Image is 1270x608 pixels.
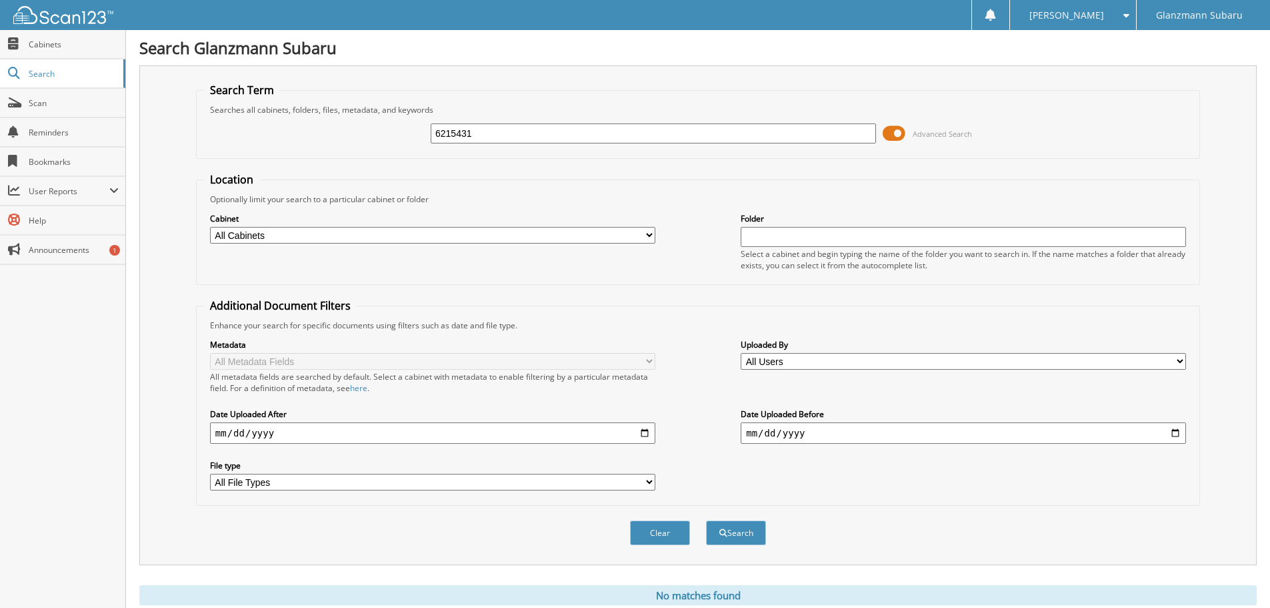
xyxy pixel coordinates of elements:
[29,97,119,109] span: Scan
[210,422,655,444] input: start
[630,521,690,545] button: Clear
[29,186,109,197] span: User Reports
[29,244,119,256] span: Announcements
[203,194,1193,205] div: Optionally limit your search to a particular cabinet or folder
[109,245,120,256] div: 1
[203,104,1193,115] div: Searches all cabinets, folders, files, metadata, and keywords
[139,585,1257,605] div: No matches found
[203,172,260,187] legend: Location
[210,371,655,394] div: All metadata fields are searched by default. Select a cabinet with metadata to enable filtering b...
[350,382,367,394] a: here
[210,339,655,350] label: Metadata
[1156,11,1243,19] span: Glanzmann Subaru
[741,213,1186,224] label: Folder
[210,408,655,420] label: Date Uploaded After
[29,68,117,79] span: Search
[29,215,119,226] span: Help
[203,83,281,97] legend: Search Term
[741,422,1186,444] input: end
[203,320,1193,331] div: Enhance your search for specific documents using filters such as date and file type.
[706,521,766,545] button: Search
[139,37,1257,59] h1: Search Glanzmann Subaru
[913,129,972,139] span: Advanced Search
[13,6,113,24] img: scan123-logo-white.svg
[741,248,1186,271] div: Select a cabinet and begin typing the name of the folder you want to search in. If the name match...
[741,408,1186,420] label: Date Uploaded Before
[1029,11,1104,19] span: [PERSON_NAME]
[29,156,119,168] span: Bookmarks
[210,460,655,471] label: File type
[203,298,357,313] legend: Additional Document Filters
[29,39,119,50] span: Cabinets
[210,213,655,224] label: Cabinet
[741,339,1186,350] label: Uploaded By
[29,127,119,138] span: Reminders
